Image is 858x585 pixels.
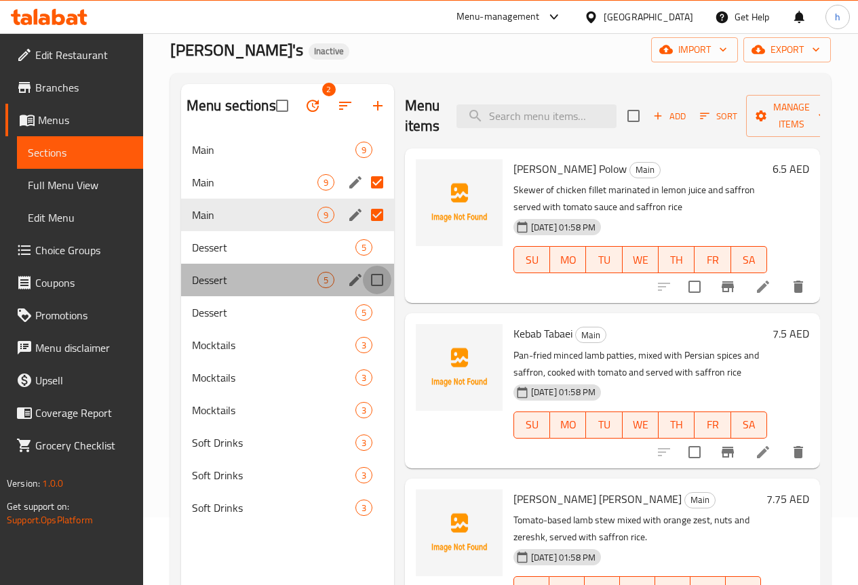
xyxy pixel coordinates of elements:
span: 5 [318,274,334,287]
div: Soft Drinks [192,435,355,451]
span: [DATE] 01:58 PM [526,221,601,234]
button: edit [345,172,366,193]
span: [DATE] 01:58 PM [526,386,601,399]
span: 3 [356,437,372,449]
div: Soft Drinks [192,467,355,483]
a: Edit menu item [755,279,771,295]
div: items [317,207,334,223]
span: Menus [38,112,132,128]
span: Branches [35,79,132,96]
span: Sort sections [329,89,362,122]
span: Main [192,174,317,190]
span: 5 [356,306,372,319]
span: Upsell [35,372,132,388]
div: items [355,435,372,451]
div: Menu-management [456,9,540,25]
div: items [355,142,372,158]
a: Full Menu View [17,169,143,201]
h6: 7.75 AED [766,489,809,508]
span: Dessert [192,239,355,256]
span: Edit Menu [28,209,132,226]
div: Main [575,327,606,343]
h6: 7.5 AED [773,324,809,343]
span: Mocktails [192,402,355,418]
button: TU [586,246,622,273]
button: export [743,37,831,62]
button: MO [550,246,586,273]
span: Select to update [680,273,709,301]
button: SA [731,246,767,273]
span: Main [192,142,355,158]
button: Branch-specific-item [711,436,744,468]
div: Dessert5edit [181,264,394,296]
div: items [355,467,372,483]
img: Jojeh Zereshk Polow [416,159,503,246]
span: 2 [322,83,336,96]
button: MO [550,411,586,439]
span: Add [651,108,688,124]
button: FR [695,246,730,273]
a: Coupons [5,266,143,299]
span: TU [591,250,617,270]
span: Select to update [680,438,709,466]
a: Grocery Checklist [5,429,143,462]
button: SU [513,411,550,439]
span: Mocktails [192,337,355,353]
h2: Menu items [405,96,440,136]
button: TU [586,411,622,439]
span: export [754,41,820,58]
span: Menu disclaimer [35,340,132,356]
span: Main [685,492,715,508]
button: WE [623,411,659,439]
div: Main9edit [181,199,394,231]
img: Kebab Tabaei [416,324,503,411]
span: 3 [356,371,372,384]
span: Dessert [192,304,355,321]
span: Sort items [691,106,746,127]
button: SU [513,246,550,273]
p: Tomato-based lamb stew mixed with orange zest, nuts and zereshk, served with saffron rice. [513,512,761,546]
button: Sort [697,106,741,127]
a: Edit menu item [755,444,771,460]
button: import [651,37,738,62]
div: Main9 [181,134,394,166]
span: SA [737,250,762,270]
span: MO [555,250,581,270]
div: items [355,239,372,256]
span: Grocery Checklist [35,437,132,453]
span: Bulk update [296,89,329,122]
button: Branch-specific-item [711,270,744,303]
div: Dessert5 [181,296,394,329]
div: items [355,369,372,386]
button: SA [731,411,767,439]
button: TH [659,411,695,439]
span: Soft Drinks [192,500,355,516]
span: Full Menu View [28,177,132,193]
span: TH [664,415,689,435]
span: FR [700,250,725,270]
div: items [355,500,372,516]
span: 1.0.0 [42,475,63,492]
span: WE [628,415,653,435]
span: Edit Restaurant [35,47,132,63]
span: [PERSON_NAME] [PERSON_NAME] [513,489,682,509]
span: [PERSON_NAME] Polow [513,159,627,179]
a: Menu disclaimer [5,331,143,364]
span: Main [576,327,606,343]
span: SU [520,415,545,435]
button: Add [648,106,691,127]
p: Skewer of chicken fillet marinated in lemon juice and saffron served with tomato sauce and saffro... [513,182,767,216]
span: 9 [318,209,334,222]
div: Inactive [309,43,349,60]
h2: Menu sections [187,96,276,116]
span: WE [628,250,653,270]
span: 9 [318,176,334,189]
a: Coverage Report [5,397,143,429]
span: [DATE] 01:58 PM [526,551,601,564]
span: 9 [356,144,372,157]
a: Support.OpsPlatform [7,511,93,529]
